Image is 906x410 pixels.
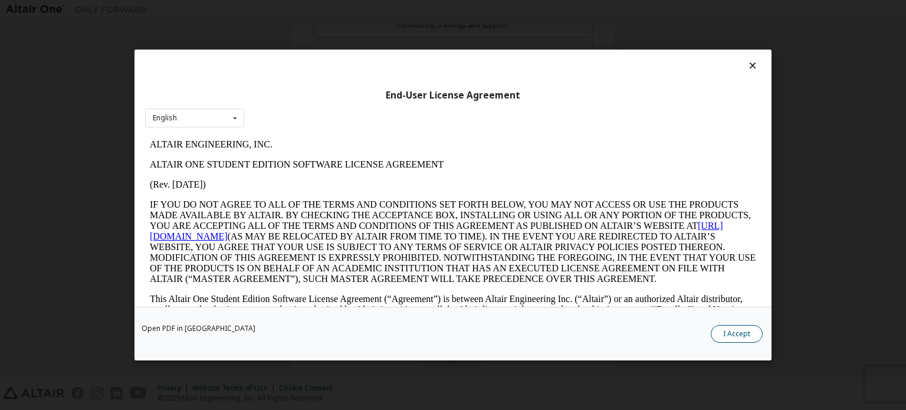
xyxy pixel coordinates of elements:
p: (Rev. [DATE]) [5,45,611,55]
a: Open PDF in [GEOGRAPHIC_DATA] [142,325,255,332]
div: English [153,114,177,122]
button: I Accept [711,325,763,343]
a: [URL][DOMAIN_NAME] [5,86,578,107]
p: ALTAIR ENGINEERING, INC. [5,5,611,15]
div: End-User License Agreement [145,90,761,101]
p: This Altair One Student Edition Software License Agreement (“Agreement”) is between Altair Engine... [5,159,611,202]
p: ALTAIR ONE STUDENT EDITION SOFTWARE LICENSE AGREEMENT [5,25,611,35]
p: IF YOU DO NOT AGREE TO ALL OF THE TERMS AND CONDITIONS SET FORTH BELOW, YOU MAY NOT ACCESS OR USE... [5,65,611,150]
